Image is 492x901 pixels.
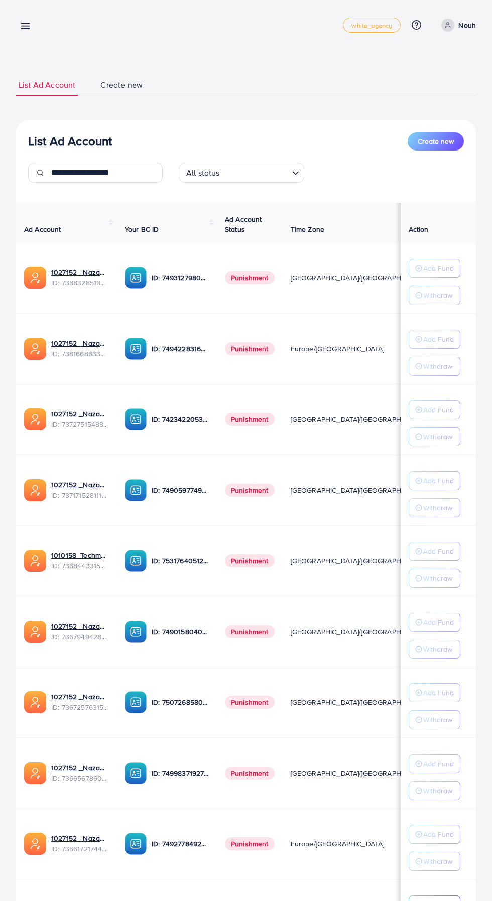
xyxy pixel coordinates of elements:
[409,498,460,517] button: Withdraw
[225,554,275,567] span: Punishment
[125,224,159,234] span: Your BC ID
[225,625,275,638] span: Punishment
[423,431,452,443] p: Withdraw
[51,419,108,429] span: ID: 7372751548805726224
[152,626,209,638] p: ID: 7490158040596217873
[152,555,209,567] p: ID: 7531764051207716871
[51,480,108,500] div: <span class='underline'>1027152 _Nazaagency_04</span></br>7371715281112170513
[24,833,46,855] img: ic-ads-acc.e4c84228.svg
[423,643,452,655] p: Withdraw
[51,844,108,854] span: ID: 7366172174454882305
[179,163,304,183] div: Search for option
[423,404,454,416] p: Add Fund
[152,343,209,355] p: ID: 7494228316518858759
[51,490,108,500] span: ID: 7371715281112170513
[51,338,108,359] div: <span class='underline'>1027152 _Nazaagency_023</span></br>7381668633665093648
[51,621,108,642] div: <span class='underline'>1027152 _Nazaagency_003</span></br>7367949428067450896
[351,22,392,29] span: white_agency
[51,349,108,359] span: ID: 7381668633665093648
[51,692,108,702] a: 1027152 _Nazaagency_016
[409,259,460,278] button: Add Fund
[225,214,262,234] span: Ad Account Status
[225,696,275,709] span: Punishment
[125,408,147,430] img: ic-ba-acc.ded83a64.svg
[423,333,454,345] p: Add Fund
[409,427,460,446] button: Withdraw
[51,773,108,783] span: ID: 7366567860828749825
[51,763,108,773] a: 1027152 _Nazaagency_0051
[423,616,454,628] p: Add Fund
[51,338,108,348] a: 1027152 _Nazaagency_023
[291,697,430,707] span: [GEOGRAPHIC_DATA]/[GEOGRAPHIC_DATA]
[409,542,460,561] button: Add Fund
[51,621,108,631] a: 1027152 _Nazaagency_003
[125,833,147,855] img: ic-ba-acc.ded83a64.svg
[125,479,147,501] img: ic-ba-acc.ded83a64.svg
[51,763,108,783] div: <span class='underline'>1027152 _Nazaagency_0051</span></br>7366567860828749825
[291,768,430,778] span: [GEOGRAPHIC_DATA]/[GEOGRAPHIC_DATA]
[418,136,454,146] span: Create new
[409,224,429,234] span: Action
[125,550,147,572] img: ic-ba-acc.ded83a64.svg
[125,338,147,360] img: ic-ba-acc.ded83a64.svg
[291,344,385,354] span: Europe/[GEOGRAPHIC_DATA]
[152,838,209,850] p: ID: 7492778492849930241
[409,683,460,702] button: Add Fund
[24,691,46,713] img: ic-ads-acc.e4c84228.svg
[24,621,46,643] img: ic-ads-acc.e4c84228.svg
[225,767,275,780] span: Punishment
[152,696,209,708] p: ID: 7507268580682137618
[125,762,147,784] img: ic-ba-acc.ded83a64.svg
[51,692,108,712] div: <span class='underline'>1027152 _Nazaagency_016</span></br>7367257631523782657
[24,550,46,572] img: ic-ads-acc.e4c84228.svg
[343,18,401,33] a: white_agency
[409,825,460,844] button: Add Fund
[291,839,385,849] span: Europe/[GEOGRAPHIC_DATA]
[437,19,476,32] a: Nouh
[24,762,46,784] img: ic-ads-acc.e4c84228.svg
[291,485,430,495] span: [GEOGRAPHIC_DATA]/[GEOGRAPHIC_DATA]
[409,710,460,729] button: Withdraw
[51,480,108,490] a: 1027152 _Nazaagency_04
[458,19,476,31] p: Nouh
[423,572,452,584] p: Withdraw
[51,267,108,288] div: <span class='underline'>1027152 _Nazaagency_019</span></br>7388328519014645761
[24,479,46,501] img: ic-ads-acc.e4c84228.svg
[125,621,147,643] img: ic-ba-acc.ded83a64.svg
[423,714,452,726] p: Withdraw
[409,569,460,588] button: Withdraw
[291,273,430,283] span: [GEOGRAPHIC_DATA]/[GEOGRAPHIC_DATA]
[409,471,460,490] button: Add Fund
[423,687,454,699] p: Add Fund
[423,502,452,514] p: Withdraw
[409,613,460,632] button: Add Fund
[225,342,275,355] span: Punishment
[51,267,108,277] a: 1027152 _Nazaagency_019
[152,413,209,425] p: ID: 7423422053648285697
[125,691,147,713] img: ic-ba-acc.ded83a64.svg
[51,632,108,642] span: ID: 7367949428067450896
[423,758,454,770] p: Add Fund
[409,400,460,419] button: Add Fund
[225,271,275,284] span: Punishment
[423,855,452,867] p: Withdraw
[291,556,430,566] span: [GEOGRAPHIC_DATA]/[GEOGRAPHIC_DATA]
[225,484,275,497] span: Punishment
[24,408,46,430] img: ic-ads-acc.e4c84228.svg
[423,289,452,302] p: Withdraw
[51,833,108,854] div: <span class='underline'>1027152 _Nazaagency_018</span></br>7366172174454882305
[409,754,460,773] button: Add Fund
[152,272,209,284] p: ID: 7493127980932333584
[291,414,430,424] span: [GEOGRAPHIC_DATA]/[GEOGRAPHIC_DATA]
[423,262,454,274] p: Add Fund
[51,561,108,571] span: ID: 7368443315504726017
[51,550,108,571] div: <span class='underline'>1010158_Techmanistan pk acc_1715599413927</span></br>7368443315504726017
[409,781,460,800] button: Withdraw
[152,767,209,779] p: ID: 7499837192777400321
[409,852,460,871] button: Withdraw
[19,79,75,91] span: List Ad Account
[24,338,46,360] img: ic-ads-acc.e4c84228.svg
[51,833,108,843] a: 1027152 _Nazaagency_018
[24,224,61,234] span: Ad Account
[152,484,209,496] p: ID: 7490597749134508040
